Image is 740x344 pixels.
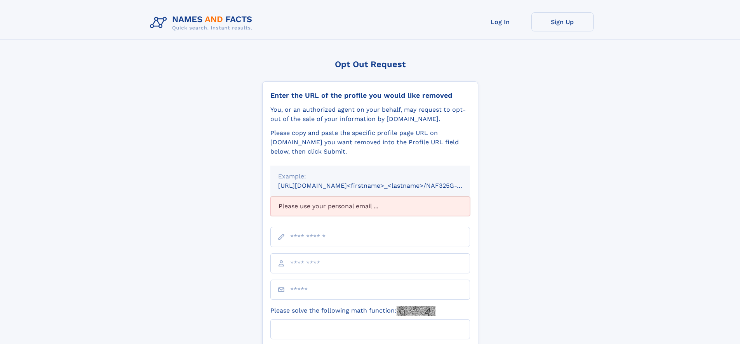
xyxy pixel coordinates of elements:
a: Log In [469,12,531,31]
label: Please solve the following math function: [270,306,435,316]
div: Enter the URL of the profile you would like removed [270,91,470,100]
a: Sign Up [531,12,594,31]
div: Opt Out Request [262,59,478,69]
img: Logo Names and Facts [147,12,259,33]
div: Please use your personal email ... [270,197,470,216]
div: Example: [278,172,462,181]
div: Please copy and paste the specific profile page URL on [DOMAIN_NAME] you want removed into the Pr... [270,128,470,156]
div: You, or an authorized agent on your behalf, may request to opt-out of the sale of your informatio... [270,105,470,124]
small: [URL][DOMAIN_NAME]<firstname>_<lastname>/NAF325G-xxxxxxxx [278,182,485,189]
